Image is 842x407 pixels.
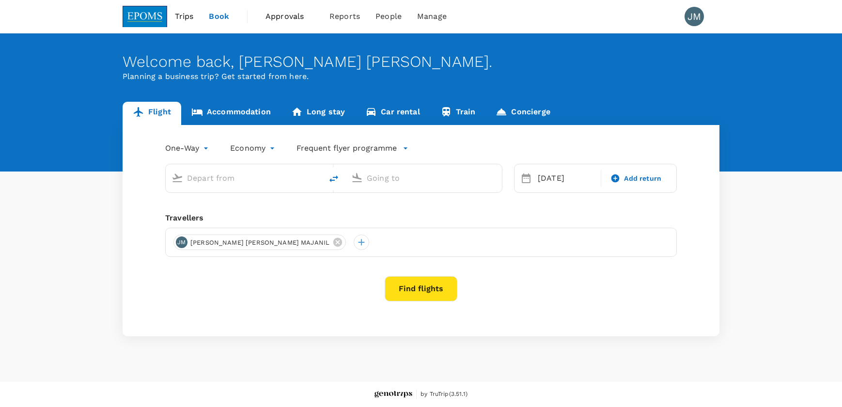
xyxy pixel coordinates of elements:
[173,235,346,250] div: JM[PERSON_NAME] [PERSON_NAME] MAJANIL
[187,171,302,186] input: Depart from
[485,102,560,125] a: Concierge
[296,142,408,154] button: Frequent flyer programme
[355,102,430,125] a: Car rental
[374,391,412,398] img: Genotrips - EPOMS
[367,171,482,186] input: Going to
[123,53,719,71] div: Welcome back , [PERSON_NAME] [PERSON_NAME] .
[322,167,345,190] button: delete
[534,169,599,188] div: [DATE]
[181,102,281,125] a: Accommodation
[185,238,335,248] span: [PERSON_NAME] [PERSON_NAME] MAJANIL
[417,11,447,22] span: Manage
[230,141,277,156] div: Economy
[123,71,719,82] p: Planning a business trip? Get started from here.
[385,276,457,301] button: Find flights
[421,390,468,399] span: by TruTrip ( 3.51.1 )
[165,212,677,224] div: Travellers
[265,11,314,22] span: Approvals
[624,173,661,184] span: Add return
[430,102,486,125] a: Train
[329,11,360,22] span: Reports
[123,102,181,125] a: Flight
[209,11,229,22] span: Book
[281,102,355,125] a: Long stay
[375,11,402,22] span: People
[315,177,317,179] button: Open
[296,142,397,154] p: Frequent flyer programme
[685,7,704,26] div: JM
[165,141,211,156] div: One-Way
[495,177,497,179] button: Open
[175,11,194,22] span: Trips
[176,236,187,248] div: JM
[123,6,167,27] img: EPOMS SDN BHD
